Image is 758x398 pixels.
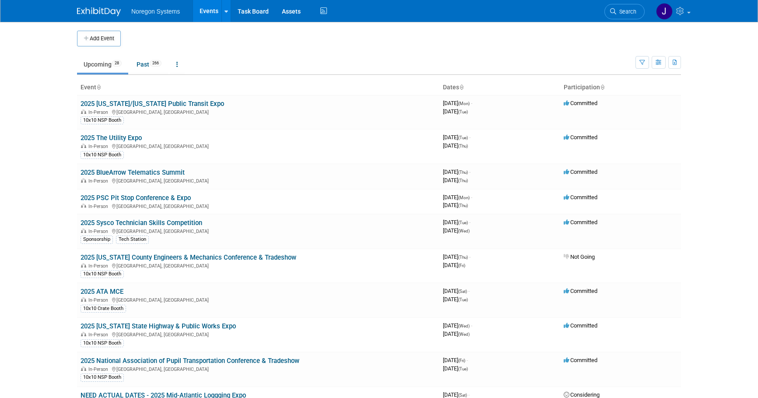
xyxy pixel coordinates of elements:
[81,270,124,278] div: 10x10 NSP Booth
[131,8,180,15] span: Noregon Systems
[88,109,111,115] span: In-Person
[81,254,296,261] a: 2025 [US_STATE] County Engineers & Mechanics Conference & Tradeshow
[88,297,111,303] span: In-Person
[458,203,468,208] span: (Thu)
[81,297,86,302] img: In-Person Event
[443,331,470,337] span: [DATE]
[469,169,470,175] span: -
[458,178,468,183] span: (Thu)
[471,194,472,201] span: -
[443,391,470,398] span: [DATE]
[88,204,111,209] span: In-Person
[77,7,121,16] img: ExhibitDay
[116,236,149,243] div: Tech Station
[604,4,645,19] a: Search
[81,263,86,268] img: In-Person Event
[81,151,124,159] div: 10x10 NSP Booth
[468,288,470,294] span: -
[81,177,436,184] div: [GEOGRAPHIC_DATA], [GEOGRAPHIC_DATA]
[458,195,470,200] span: (Mon)
[443,288,470,294] span: [DATE]
[81,373,124,381] div: 10x10 NSP Booth
[564,254,595,260] span: Not Going
[564,134,597,141] span: Committed
[560,80,681,95] th: Participation
[656,3,673,20] img: Johana Gil
[443,194,472,201] span: [DATE]
[77,56,128,73] a: Upcoming28
[81,144,86,148] img: In-Person Event
[443,108,468,115] span: [DATE]
[443,100,472,106] span: [DATE]
[564,100,597,106] span: Committed
[81,204,86,208] img: In-Person Event
[81,178,86,183] img: In-Person Event
[81,100,224,108] a: 2025 [US_STATE]/[US_STATE] Public Transit Expo
[88,366,111,372] span: In-Person
[458,144,468,148] span: (Thu)
[439,80,560,95] th: Dates
[81,288,123,296] a: 2025 ATA MCE
[443,227,470,234] span: [DATE]
[88,229,111,234] span: In-Person
[88,178,111,184] span: In-Person
[564,322,597,329] span: Committed
[77,80,439,95] th: Event
[458,255,468,260] span: (Thu)
[443,262,465,268] span: [DATE]
[81,194,191,202] a: 2025 PSC Pit Stop Conference & Expo
[81,202,436,209] div: [GEOGRAPHIC_DATA], [GEOGRAPHIC_DATA]
[443,357,468,363] span: [DATE]
[600,84,604,91] a: Sort by Participation Type
[443,177,468,183] span: [DATE]
[458,366,468,371] span: (Tue)
[88,332,111,338] span: In-Person
[443,322,472,329] span: [DATE]
[471,100,472,106] span: -
[88,263,111,269] span: In-Person
[458,297,468,302] span: (Tue)
[458,263,465,268] span: (Fri)
[81,305,126,313] div: 10x10 Crate Booth
[459,84,463,91] a: Sort by Start Date
[443,134,470,141] span: [DATE]
[458,289,467,294] span: (Sat)
[469,134,470,141] span: -
[81,142,436,149] div: [GEOGRAPHIC_DATA], [GEOGRAPHIC_DATA]
[88,144,111,149] span: In-Person
[443,169,470,175] span: [DATE]
[81,339,124,347] div: 10x10 NSP Booth
[471,322,472,329] span: -
[81,108,436,115] div: [GEOGRAPHIC_DATA], [GEOGRAPHIC_DATA]
[443,365,468,372] span: [DATE]
[458,109,468,114] span: (Tue)
[81,322,236,330] a: 2025 [US_STATE] State Highway & Public Works Expo
[443,219,470,225] span: [DATE]
[564,169,597,175] span: Committed
[564,219,597,225] span: Committed
[458,220,468,225] span: (Tue)
[81,366,86,371] img: In-Person Event
[467,357,468,363] span: -
[443,296,468,303] span: [DATE]
[81,332,86,336] img: In-Person Event
[81,331,436,338] div: [GEOGRAPHIC_DATA], [GEOGRAPHIC_DATA]
[81,229,86,233] img: In-Person Event
[443,254,470,260] span: [DATE]
[81,227,436,234] div: [GEOGRAPHIC_DATA], [GEOGRAPHIC_DATA]
[468,391,470,398] span: -
[564,288,597,294] span: Committed
[458,324,470,328] span: (Wed)
[458,135,468,140] span: (Tue)
[81,262,436,269] div: [GEOGRAPHIC_DATA], [GEOGRAPHIC_DATA]
[96,84,101,91] a: Sort by Event Name
[130,56,168,73] a: Past266
[564,194,597,201] span: Committed
[564,391,600,398] span: Considering
[81,365,436,372] div: [GEOGRAPHIC_DATA], [GEOGRAPHIC_DATA]
[81,169,185,176] a: 2025 BlueArrow Telematics Summit
[616,8,636,15] span: Search
[469,219,470,225] span: -
[458,101,470,106] span: (Mon)
[112,60,122,67] span: 28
